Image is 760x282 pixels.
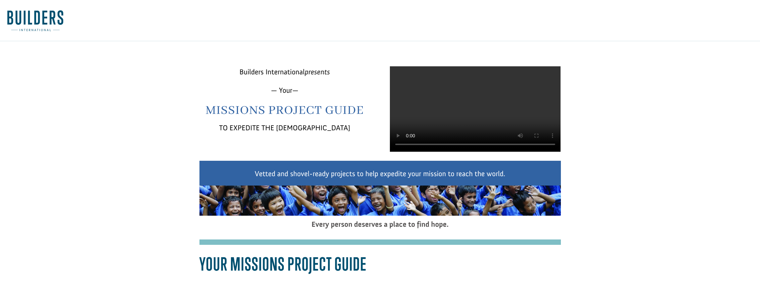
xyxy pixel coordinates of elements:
[219,123,350,132] span: TO EXPEDITE THE [DEMOGRAPHIC_DATA]
[312,220,449,229] span: Every person deserves a place to find hope.
[239,67,330,76] span: Builders International
[7,10,63,31] img: Builders International
[199,253,367,275] span: Your Missions Project Guide
[255,169,505,178] span: Vetted and shovel-ready projects to help expedite your mission to reach the world.
[305,67,330,76] em: presents
[205,103,364,119] span: Missions Project Guide
[271,86,299,95] span: — Your—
